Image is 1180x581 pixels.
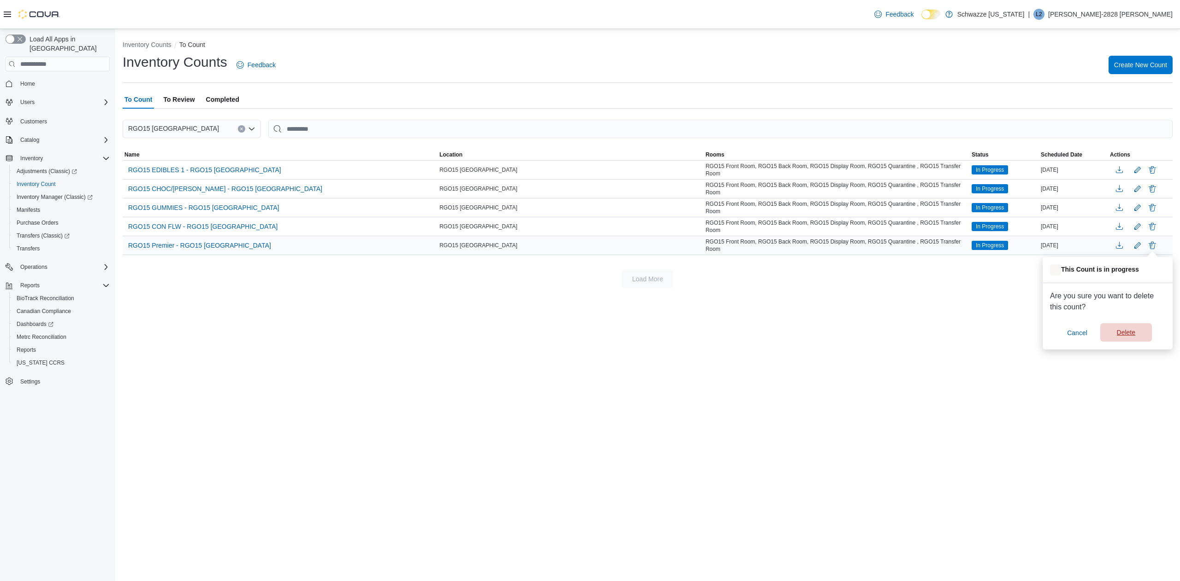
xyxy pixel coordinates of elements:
span: Reports [17,280,110,291]
span: RGO15 Premier - RGO15 [GEOGRAPHIC_DATA] [128,241,271,250]
a: Transfers [13,243,43,254]
button: RGO15 CON FLW - RGO15 [GEOGRAPHIC_DATA] [124,220,281,233]
a: Inventory Manager (Classic) [13,192,96,203]
span: Location [439,151,462,158]
span: In Progress [976,241,1004,250]
span: Load More [632,274,663,284]
button: BioTrack Reconciliation [9,292,113,305]
span: Inventory [17,153,110,164]
h1: Inventory Counts [123,53,227,71]
a: Customers [17,116,51,127]
span: In Progress [972,241,1008,250]
span: Transfers (Classic) [17,232,70,239]
span: In Progress [972,184,1008,193]
span: Purchase Orders [17,219,59,227]
span: Inventory Manager (Classic) [13,192,110,203]
input: This is a search bar. After typing your query, hit enter to filter the results lower in the page. [268,120,1173,138]
span: RGO15 CON FLW - RGO15 [GEOGRAPHIC_DATA] [128,222,277,231]
a: Dashboards [13,319,57,330]
p: Are you sure you want to delete this count? [1050,290,1165,313]
span: RGO15 [GEOGRAPHIC_DATA] [439,204,517,211]
span: Canadian Compliance [13,306,110,317]
a: Home [17,78,39,89]
button: Edit count details [1132,182,1143,196]
span: Reports [20,282,40,289]
a: Transfers (Classic) [9,229,113,242]
button: RGO15 CHOC/[PERSON_NAME] - RGO15 [GEOGRAPHIC_DATA] [124,182,326,196]
span: L2 [1036,9,1042,20]
span: Scheduled Date [1041,151,1082,158]
div: [DATE] [1039,164,1108,175]
a: [US_STATE] CCRS [13,357,68,368]
button: Delete [1147,202,1158,213]
span: Settings [17,376,110,387]
button: Name [123,149,437,160]
span: In Progress [972,222,1008,231]
button: Scheduled Date [1039,149,1108,160]
span: Canadian Compliance [17,308,71,315]
button: Load More [622,270,673,288]
button: Edit count details [1132,220,1143,233]
button: Settings [2,375,113,388]
span: BioTrack Reconciliation [17,295,74,302]
button: Edit count details [1132,238,1143,252]
button: Delete [1147,164,1158,175]
a: Feedback [233,56,279,74]
span: Dashboards [17,320,53,328]
span: Customers [17,115,110,127]
span: Metrc Reconciliation [17,333,66,341]
a: Canadian Compliance [13,306,75,317]
span: Reports [17,346,36,354]
button: Operations [17,261,51,273]
button: Customers [2,114,113,128]
button: Inventory Counts [123,41,171,48]
span: Create New Count [1114,60,1167,70]
span: Inventory [20,155,43,162]
span: Adjustments (Classic) [13,166,110,177]
a: Feedback [871,5,917,23]
span: Reports [13,344,110,355]
span: Cancel [1067,328,1087,337]
div: This Count is in progress [1043,257,1173,283]
span: RGO15 [GEOGRAPHIC_DATA] [439,242,517,249]
span: Manifests [17,206,40,214]
button: Purchase Orders [9,216,113,229]
nav: Complex example [6,73,110,412]
span: Users [17,97,110,108]
span: Adjustments (Classic) [17,168,77,175]
button: Inventory [2,152,113,165]
button: Metrc Reconciliation [9,331,113,343]
span: RGO15 [GEOGRAPHIC_DATA] [128,123,219,134]
a: Manifests [13,204,44,215]
p: [PERSON_NAME]-2828 [PERSON_NAME] [1048,9,1173,20]
button: RGO15 GUMMIES - RGO15 [GEOGRAPHIC_DATA] [124,201,283,215]
span: Transfers [17,245,40,252]
span: To Review [163,90,195,109]
span: In Progress [976,185,1004,193]
div: RGO15 Front Room, RGO15 Back Room, RGO15 Display Room, RGO15 Quarantine , RGO15 Transfer Room [704,180,970,198]
span: Washington CCRS [13,357,110,368]
button: Rooms [704,149,970,160]
span: RGO15 EDIBLES 1 - RGO15 [GEOGRAPHIC_DATA] [128,165,281,174]
span: BioTrack Reconciliation [13,293,110,304]
span: In Progress [972,165,1008,174]
button: Manifests [9,203,113,216]
span: In Progress [976,166,1004,174]
button: Home [2,77,113,90]
img: Cova [18,10,60,19]
button: Delete [1147,221,1158,232]
span: [US_STATE] CCRS [17,359,65,366]
span: Status [972,151,989,158]
button: Catalog [17,134,43,145]
div: [DATE] [1039,221,1108,232]
p: Schwazze [US_STATE] [957,9,1025,20]
button: Reports [9,343,113,356]
button: Transfers [9,242,113,255]
span: Rooms [706,151,725,158]
span: To Count [124,90,152,109]
a: Inventory Count [13,179,59,190]
span: In Progress [972,203,1008,212]
span: RGO15 CHOC/[PERSON_NAME] - RGO15 [GEOGRAPHIC_DATA] [128,184,322,193]
span: In Progress [976,222,1004,231]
